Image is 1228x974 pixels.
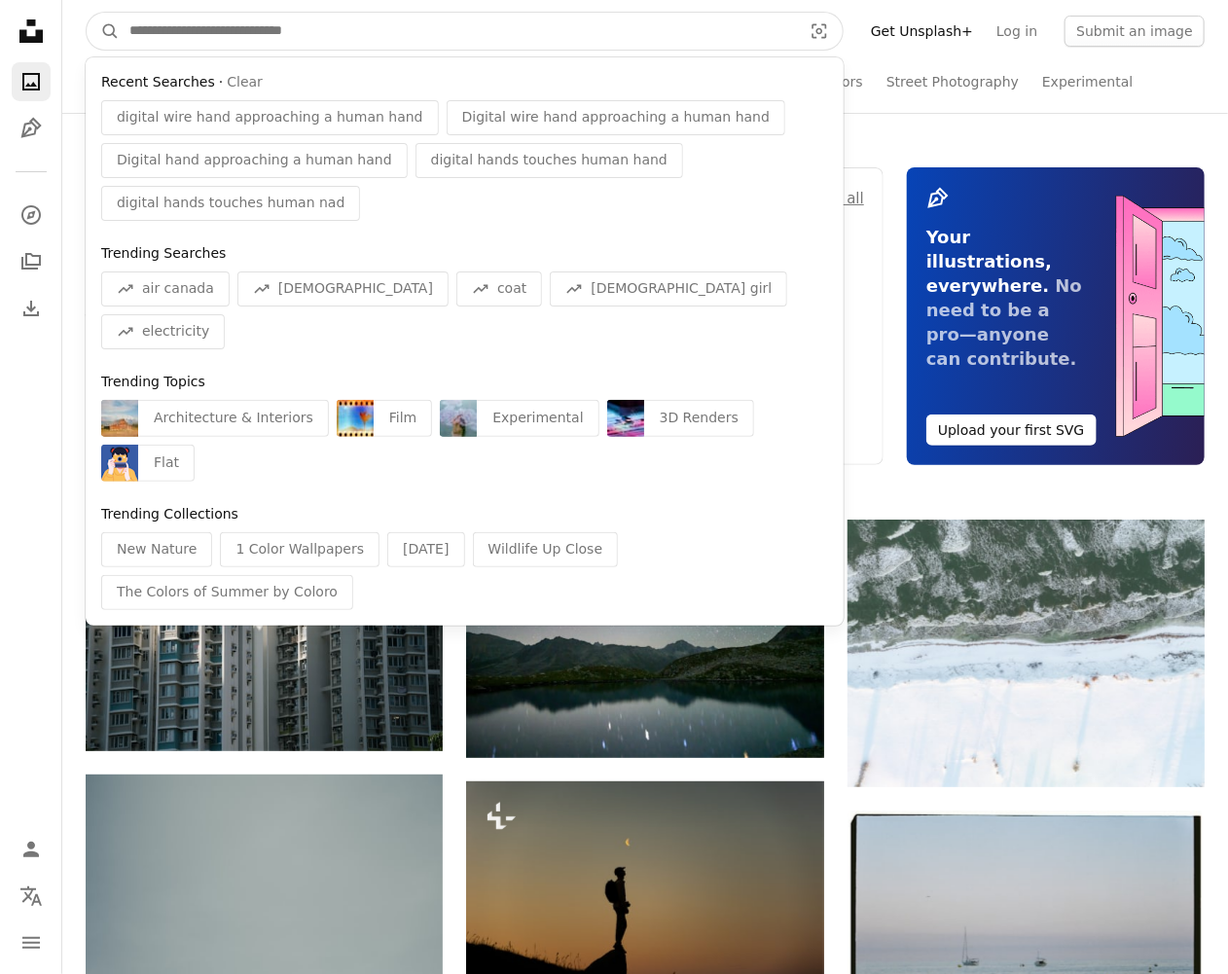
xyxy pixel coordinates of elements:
a: Illustrations [12,109,51,148]
span: air canada [142,279,214,299]
button: Menu [12,923,51,962]
button: Search Unsplash [87,13,120,50]
a: End of Summer50 images [605,343,864,381]
button: Language [12,877,51,916]
button: Submit an image [1065,16,1205,47]
div: New Nature [101,532,212,567]
div: 1 Color Wallpapers [220,532,379,567]
div: Film [374,400,432,437]
a: Download History [12,289,51,328]
span: Digital wire hand approaching a human hand [462,108,771,127]
img: premium_photo-1755882951561-7164bd8427a2 [101,400,138,437]
a: Street Photography [886,51,1019,113]
span: [DEMOGRAPHIC_DATA] [278,279,433,299]
a: Silhouette of a hiker looking at the moon at sunset. [466,890,823,908]
a: Two sailboats on calm ocean water at dusk [848,921,1205,939]
a: Log in [985,16,1049,47]
div: · [101,73,828,92]
a: Photos [12,62,51,101]
img: premium_photo-1754984826162-5de96e38a4e4 [607,400,644,437]
div: Flat [138,445,195,482]
div: Experimental [477,400,598,437]
span: Trending Searches [101,245,226,261]
a: Collections [12,242,51,281]
img: premium_photo-1755890950394-d560a489a3c6 [440,400,477,437]
span: digital hands touches human hand [431,151,668,170]
a: New Nature50 images [605,284,864,323]
span: Trending Topics [101,374,205,389]
a: Tall apartment buildings with many windows and balconies. [86,627,443,644]
span: digital wire hand approaching a human hand [117,108,423,127]
button: Clear [227,73,263,92]
button: Upload your first SVG [926,415,1097,446]
a: Snow covered landscape with frozen water [848,644,1205,662]
div: 3D Renders [644,400,754,437]
img: Starry night sky over a calm mountain lake [466,520,823,758]
div: Architecture & Interiors [138,400,329,437]
a: 1 Color Wallpapers50 images [605,226,864,265]
span: electricity [142,322,209,342]
img: Snow covered landscape with frozen water [848,520,1205,787]
span: coat [497,279,526,299]
a: Starry night sky over a calm mountain lake [466,630,823,647]
div: Wildlife Up Close [473,532,619,567]
span: digital hands touches human nad [117,194,344,213]
img: premium_vector-1749740990668-cd06e98471ca [101,445,138,482]
div: [DATE] [387,532,464,567]
span: Your illustrations, everywhere. [926,227,1052,296]
a: Soft Summer50 images [605,401,864,440]
span: Trending Collections [101,506,238,522]
button: Visual search [796,13,843,50]
a: Get Unsplash+ [859,16,985,47]
span: [DEMOGRAPHIC_DATA] girl [591,279,772,299]
a: Log in / Sign up [12,830,51,869]
form: Find visuals sitewide [86,12,844,51]
a: Experimental [1042,51,1133,113]
span: Digital hand approaching a human hand [117,151,392,170]
div: The Colors of Summer by Coloro [101,575,353,610]
img: premium_photo-1698585173008-5dbb55374918 [337,400,374,437]
a: Explore [12,196,51,234]
img: Tall apartment buildings with many windows and balconies. [86,520,443,751]
span: Recent Searches [101,73,215,92]
a: Home — Unsplash [12,12,51,54]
